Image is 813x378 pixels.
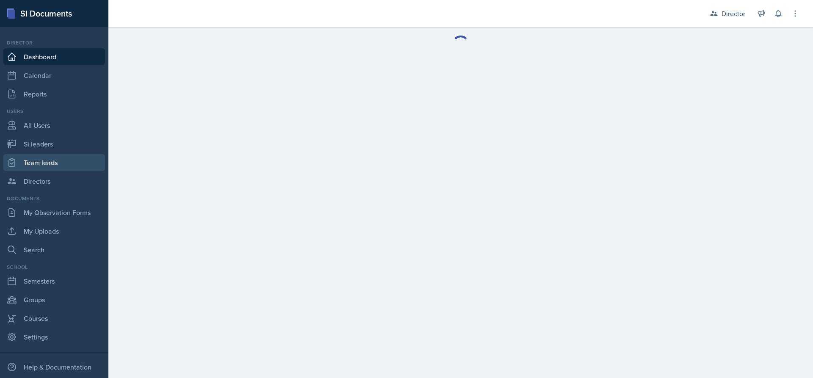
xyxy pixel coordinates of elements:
div: Help & Documentation [3,359,105,375]
a: Team leads [3,154,105,171]
a: Search [3,241,105,258]
a: Directors [3,173,105,190]
a: Groups [3,291,105,308]
a: Reports [3,86,105,102]
div: Users [3,108,105,115]
div: Director [3,39,105,47]
a: Courses [3,310,105,327]
a: All Users [3,117,105,134]
div: Documents [3,195,105,202]
a: Calendar [3,67,105,84]
a: My Uploads [3,223,105,240]
a: Si leaders [3,135,105,152]
a: My Observation Forms [3,204,105,221]
a: Settings [3,328,105,345]
div: Director [722,8,745,19]
a: Dashboard [3,48,105,65]
a: Semesters [3,273,105,290]
div: School [3,263,105,271]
